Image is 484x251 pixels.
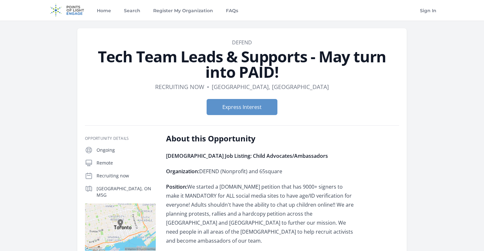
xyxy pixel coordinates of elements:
p: DEFEND (Nonprofit) and 65square [166,167,354,176]
strong: Position: [166,183,187,190]
a: DEFEND [232,39,252,46]
p: Remote [97,160,156,166]
p: Recruiting now [97,173,156,179]
p: We started a [DOMAIN_NAME] petition that has 9000+ signers to make it MANDATORY for ALL social me... [166,182,354,245]
h1: Tech Team Leads & Supports - May turn into PAID! [85,49,399,80]
dd: [GEOGRAPHIC_DATA], [GEOGRAPHIC_DATA] [212,82,329,91]
p: [GEOGRAPHIC_DATA], ON M5G [97,185,156,198]
strong: [DEMOGRAPHIC_DATA] Job Listing: Child Advocates/Ambassadors [166,152,328,159]
strong: Organization: [166,168,199,175]
button: Express Interest [207,99,277,115]
img: Map [85,203,156,251]
h3: Opportunity Details [85,136,156,141]
h2: About this Opportunity [166,133,354,144]
p: Ongoing [97,147,156,153]
dd: Recruiting now [155,82,204,91]
div: • [207,82,209,91]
